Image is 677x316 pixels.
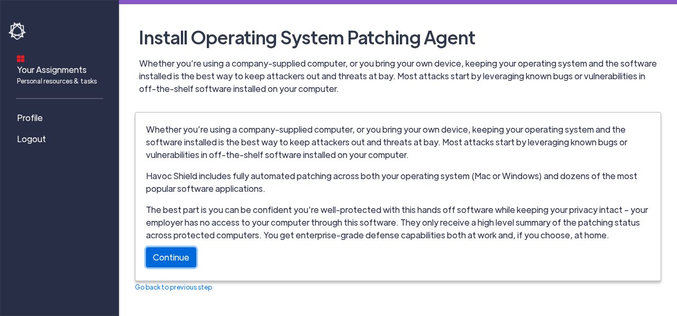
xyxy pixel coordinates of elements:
a: Profile [8,107,114,128]
a: Logout [8,128,114,150]
span: Personal resources & tasks [17,76,97,86]
a: Your AssignmentsPersonal resources & tasks [8,48,114,90]
p: Havoc Shield includes fully automated patching across both your operating system (Mac or Windows)... [146,170,650,195]
span: Your Assignments [17,63,97,86]
p: Whether you’re using a company-supplied computer, or you bring your own device, keeping your oper... [139,57,661,95]
h2: Install Operating System Patching Agent [135,21,661,53]
span: Logout [17,133,46,145]
img: havoc-shield-logo-white.png [8,22,28,40]
a: Continue [146,247,196,267]
a: Go back to previous step [135,283,212,291]
img: dashboard-icon.svg [17,55,24,62]
p: The best part is you can be confident you’re well-protected with this hands off software while ke... [146,203,650,241]
p: Whether you’re using a company-supplied computer, or you bring your own device, keeping your oper... [146,123,650,161]
span: Profile [17,111,43,124]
